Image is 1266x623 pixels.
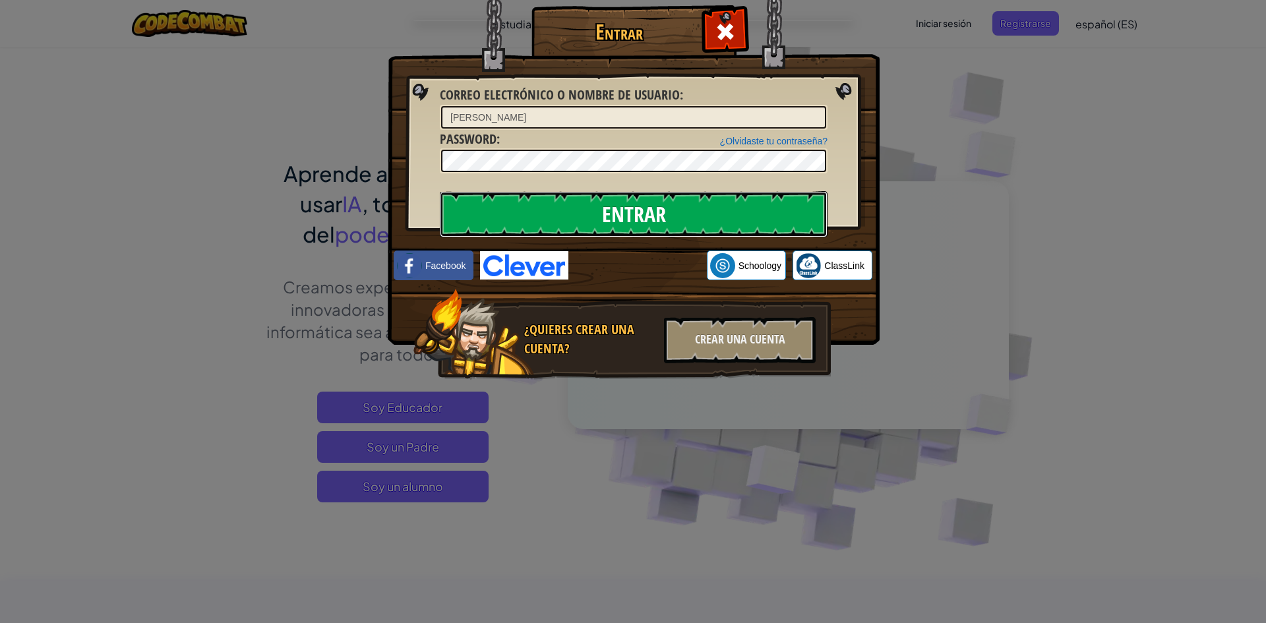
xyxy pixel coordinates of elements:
img: classlink-logo-small.png [796,253,821,278]
div: ¿Quieres crear una cuenta? [524,320,656,358]
span: Facebook [425,259,466,272]
span: ClassLink [824,259,864,272]
label: : [440,86,683,105]
span: Schoology [738,259,781,272]
img: facebook_small.png [397,253,422,278]
h1: Entrar [535,20,703,44]
img: schoology.png [710,253,735,278]
label: : [440,130,500,149]
iframe: Botón de Acceder con Google [568,251,707,280]
input: Entrar [440,191,828,237]
img: clever-logo-blue.png [480,251,568,280]
span: Correo electrónico o nombre de usuario [440,86,680,104]
div: Crear una cuenta [664,317,816,363]
span: Password [440,130,497,148]
a: ¿Olvidaste tu contraseña? [720,136,828,146]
